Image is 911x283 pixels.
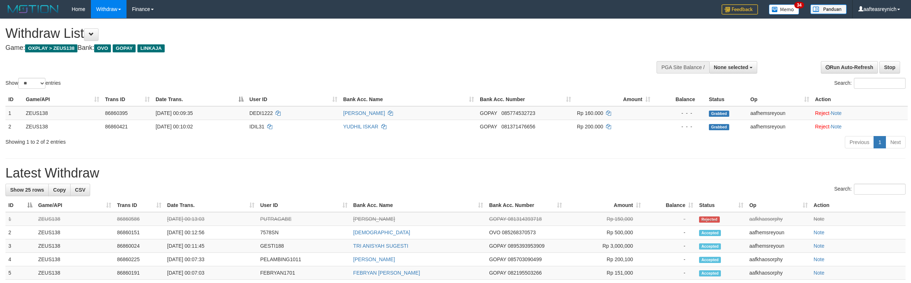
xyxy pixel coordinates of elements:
[5,106,23,120] td: 1
[5,199,35,212] th: ID: activate to sort column descending
[834,184,906,195] label: Search:
[831,110,842,116] a: Note
[5,239,35,253] td: 3
[502,230,535,235] span: Copy 085268370573 to clipboard
[812,106,908,120] td: ·
[249,110,273,116] span: DEDI1222
[48,184,71,196] a: Copy
[105,110,128,116] span: 86860395
[811,199,906,212] th: Action
[577,110,603,116] span: Rp 160.000
[5,26,600,41] h1: Withdraw List
[164,266,257,280] td: [DATE] 00:07:03
[508,270,542,276] span: Copy 082195503266 to clipboard
[156,124,193,129] span: [DATE] 00:10:02
[105,124,128,129] span: 86860421
[257,226,350,239] td: 7578SN
[565,226,644,239] td: Rp 500,000
[834,78,906,89] label: Search:
[35,253,114,266] td: ZEUS138
[644,199,696,212] th: Balance: activate to sort column ascending
[814,216,824,222] a: Note
[257,266,350,280] td: FEBRYAN1701
[746,226,811,239] td: aafhemsreyoun
[5,253,35,266] td: 4
[653,93,706,106] th: Balance
[257,253,350,266] td: PELAMBING1011
[508,216,542,222] span: Copy 081314393718 to clipboard
[114,199,164,212] th: Trans ID: activate to sort column ascending
[845,136,874,148] a: Previous
[114,239,164,253] td: 86860024
[709,111,729,117] span: Grabbed
[814,243,824,249] a: Note
[5,226,35,239] td: 2
[565,212,644,226] td: Rp 150,000
[810,4,847,14] img: panduan.png
[821,61,878,73] a: Run Auto-Refresh
[35,212,114,226] td: ZEUS138
[565,266,644,280] td: Rp 151,000
[746,212,811,226] td: aafkhaosorphy
[656,109,703,117] div: - - -
[699,270,721,276] span: Accepted
[113,44,136,52] span: GOPAY
[746,239,811,253] td: aafhemsreyoun
[102,93,153,106] th: Trans ID: activate to sort column ascending
[489,270,506,276] span: GOPAY
[644,212,696,226] td: -
[874,136,886,148] a: 1
[814,230,824,235] a: Note
[489,243,506,249] span: GOPAY
[5,4,61,15] img: MOTION_logo.png
[18,78,45,89] select: Showentries
[815,110,830,116] a: Reject
[709,61,758,73] button: None selected
[722,4,758,15] img: Feedback.jpg
[565,239,644,253] td: Rp 3,000,000
[879,61,900,73] a: Stop
[644,253,696,266] td: -
[854,78,906,89] input: Search:
[257,199,350,212] th: User ID: activate to sort column ascending
[696,199,746,212] th: Status: activate to sort column ascending
[699,216,719,223] span: Rejected
[501,110,535,116] span: Copy 085774532723 to clipboard
[353,243,408,249] a: TRI ANISYAH SUGESTI
[10,187,44,193] span: Show 25 rows
[114,226,164,239] td: 86860151
[114,266,164,280] td: 86860191
[886,136,906,148] a: Next
[508,256,542,262] span: Copy 085703090499 to clipboard
[23,93,102,106] th: Game/API: activate to sort column ascending
[831,124,842,129] a: Note
[814,256,824,262] a: Note
[644,239,696,253] td: -
[656,123,703,130] div: - - -
[353,216,395,222] a: [PERSON_NAME]
[747,106,812,120] td: aafhemsreyoun
[501,124,535,129] span: Copy 081371476656 to clipboard
[769,4,799,15] img: Button%20Memo.svg
[5,266,35,280] td: 5
[353,256,395,262] a: [PERSON_NAME]
[746,253,811,266] td: aafkhaosorphy
[53,187,66,193] span: Copy
[350,199,486,212] th: Bank Acc. Name: activate to sort column ascending
[257,239,350,253] td: GESTI188
[565,253,644,266] td: Rp 200,100
[644,226,696,239] td: -
[35,226,114,239] td: ZEUS138
[164,199,257,212] th: Date Trans.: activate to sort column ascending
[343,124,378,129] a: YUDHIL ISKAR
[746,266,811,280] td: aafkhaosorphy
[699,230,721,236] span: Accepted
[706,93,747,106] th: Status
[249,124,264,129] span: IDIL31
[153,93,246,106] th: Date Trans.: activate to sort column descending
[746,199,811,212] th: Op: activate to sort column ascending
[94,44,111,52] span: OVO
[644,266,696,280] td: -
[114,212,164,226] td: 86860586
[164,239,257,253] td: [DATE] 00:11:45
